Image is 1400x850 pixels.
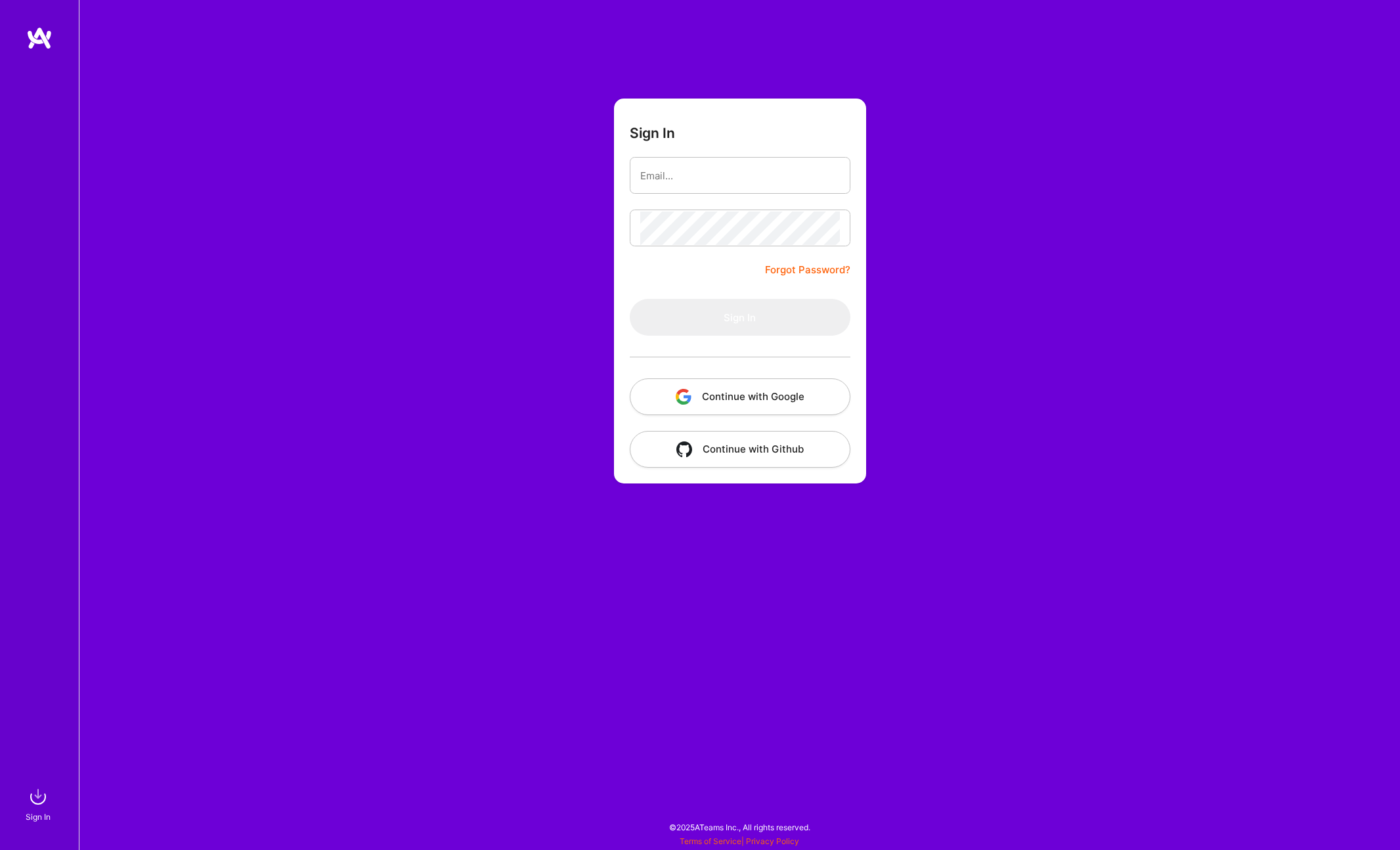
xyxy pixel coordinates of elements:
[28,784,51,824] a: sign inSign In
[680,836,799,846] span: |
[676,441,692,457] img: icon
[746,836,799,846] a: Privacy Policy
[26,26,53,50] img: logo
[680,836,741,846] a: Terms of Service
[79,811,1400,843] div: © 2025 ATeams Inc., All rights reserved.
[25,784,51,810] img: sign in
[765,262,850,278] a: Forgot Password?
[630,378,850,415] button: Continue with Google
[630,431,850,468] button: Continue with Github
[26,810,51,824] div: Sign In
[676,389,691,405] img: icon
[640,159,840,192] input: Email...
[630,299,850,336] button: Sign In
[630,125,675,141] h3: Sign In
